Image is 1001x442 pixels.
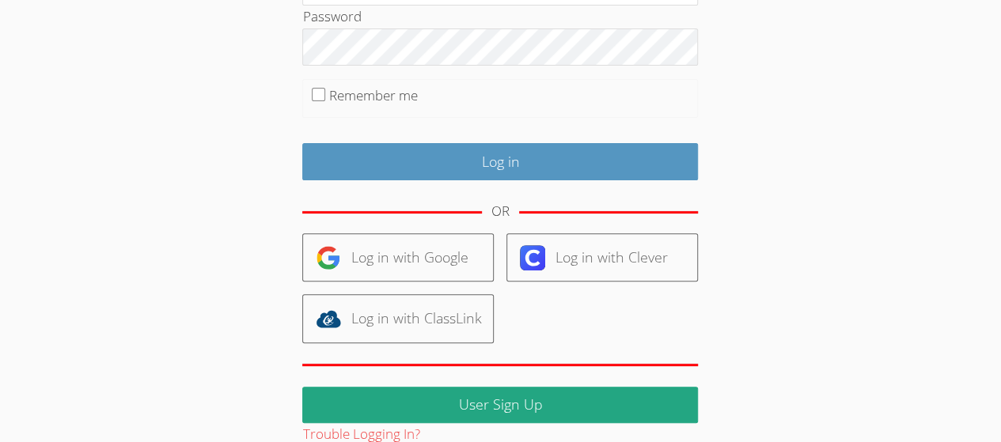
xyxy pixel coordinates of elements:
label: Remember me [329,86,418,104]
div: OR [491,200,510,223]
a: Log in with ClassLink [302,294,494,342]
label: Password [302,7,361,25]
a: User Sign Up [302,387,698,424]
a: Log in with Clever [506,233,698,281]
img: clever-logo-6eab21bc6e7a338710f1a6ff85c0baf02591cd810cc4098c63d3a4b26e2feb20.svg [520,245,545,270]
img: google-logo-50288ca7cdecda66e5e0955fdab243c47b7ad437acaf1139b6f446037453330a.svg [316,245,341,270]
img: classlink-logo-d6bb404cc1216ec64c9a2012d9dc4662098be43eaf13dc465df04b49fa7ab582.svg [316,306,341,331]
a: Log in with Google [302,233,494,281]
input: Log in [302,143,698,180]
